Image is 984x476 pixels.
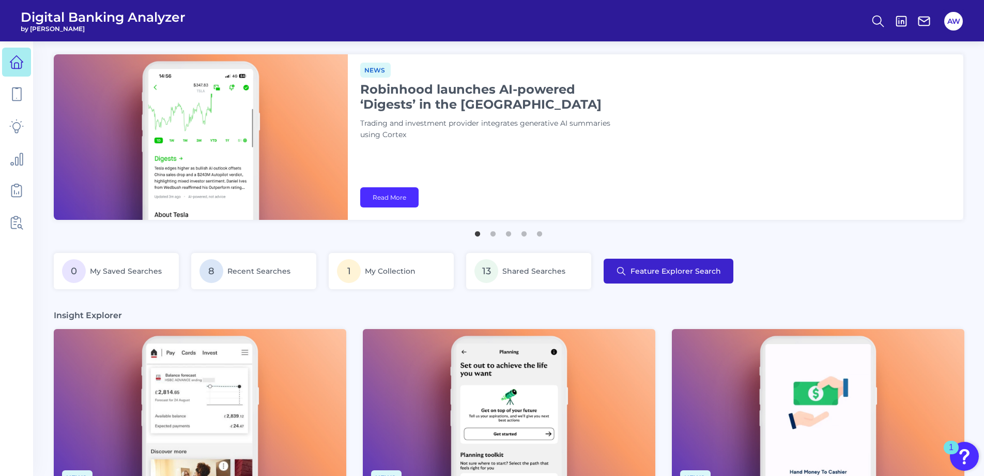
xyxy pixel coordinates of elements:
p: Trading and investment provider integrates generative AI summaries using Cortex [360,118,619,141]
div: 1 [949,448,954,461]
a: 8Recent Searches [191,253,316,289]
img: bannerImg [54,54,348,220]
span: 8 [199,259,223,283]
button: AW [944,12,963,31]
span: 1 [337,259,361,283]
span: Digital Banking Analyzer [21,9,186,25]
button: 1 [472,226,483,236]
span: Recent Searches [227,266,290,276]
span: by [PERSON_NAME] [21,25,186,33]
button: 3 [503,226,514,236]
h1: Robinhood launches AI-powered ‘Digests’ in the [GEOGRAPHIC_DATA] [360,82,619,112]
a: 1My Collection [329,253,454,289]
span: 0 [62,259,86,283]
a: 0My Saved Searches [54,253,179,289]
button: Open Resource Center, 1 new notification [950,442,979,471]
button: 5 [534,226,545,236]
h3: Insight Explorer [54,310,122,321]
span: My Saved Searches [90,266,162,276]
span: 13 [474,259,498,283]
button: 2 [488,226,498,236]
span: My Collection [365,266,416,276]
a: Read More [360,187,419,207]
span: Shared Searches [502,266,565,276]
a: News [360,65,391,75]
span: News [360,63,391,78]
a: 13Shared Searches [466,253,591,289]
button: Feature Explorer Search [604,259,733,284]
span: Feature Explorer Search [631,267,721,275]
button: 4 [519,226,529,236]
